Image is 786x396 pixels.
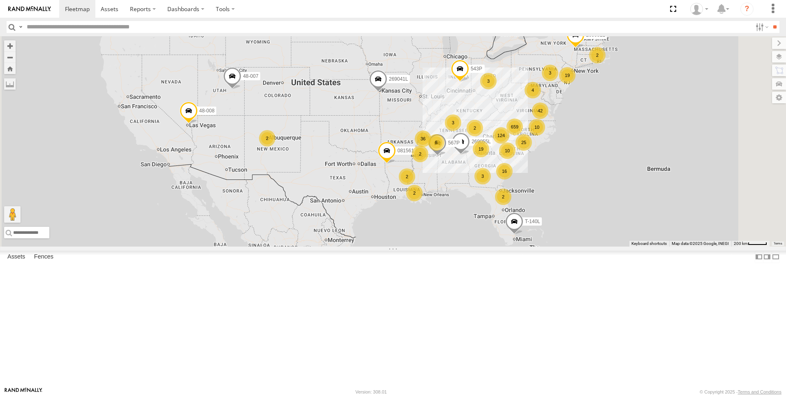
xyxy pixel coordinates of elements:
div: 2 [412,146,428,162]
label: Dock Summary Table to the Right [763,251,771,263]
label: Map Settings [772,92,786,103]
label: Search Filter Options [752,21,770,33]
label: Search Query [17,21,24,33]
div: 10 [529,119,545,135]
div: 19 [473,141,489,157]
button: Keyboard shortcuts [631,241,667,247]
button: Zoom out [4,51,16,63]
img: rand-logo.svg [8,6,51,12]
div: 8 [428,134,444,151]
div: Kevin McGiveron [687,3,711,15]
div: 3 [542,65,558,81]
label: Measure [4,78,16,90]
div: 19 [559,67,576,84]
a: Terms (opens in new tab) [774,242,782,245]
span: 200 km [734,241,748,246]
span: 269055L [472,139,491,144]
div: 3 [480,73,497,89]
label: Hide Summary Table [772,251,780,263]
span: T-140L [525,219,540,224]
div: 4 [525,82,541,98]
span: 269041L [389,76,408,82]
div: 2 [467,120,483,136]
button: Map Scale: 200 km per 43 pixels [731,241,770,247]
div: 10 [499,142,516,159]
i: ? [740,2,754,16]
div: 2 [259,130,275,147]
span: 567P [448,140,460,146]
button: Zoom in [4,40,16,51]
div: 659 [506,119,523,135]
div: 2 [399,168,415,185]
div: 25 [516,134,532,151]
label: Fences [30,251,58,263]
span: 48-007 [243,73,258,79]
div: 124 [493,127,509,144]
a: Visit our Website [5,388,42,396]
div: 16 [496,163,513,179]
div: 2 [495,189,511,205]
span: 48-008 [199,108,215,114]
div: 3 [445,114,461,131]
button: Drag Pegman onto the map to open Street View [4,206,21,223]
div: 3 [474,168,491,184]
span: 543P [471,66,482,72]
a: Terms and Conditions [738,389,781,394]
div: Version: 308.01 [356,389,387,394]
div: 36 [415,130,431,147]
button: Zoom Home [4,63,16,74]
span: 081561 [398,148,414,154]
div: 2 [589,47,606,63]
span: 269092L [586,32,606,38]
span: Map data ©2025 Google, INEGI [672,241,729,246]
label: Dock Summary Table to the Left [755,251,763,263]
div: 42 [532,102,548,119]
div: 2 [406,185,423,201]
div: © Copyright 2025 - [700,389,781,394]
label: Assets [3,251,29,263]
